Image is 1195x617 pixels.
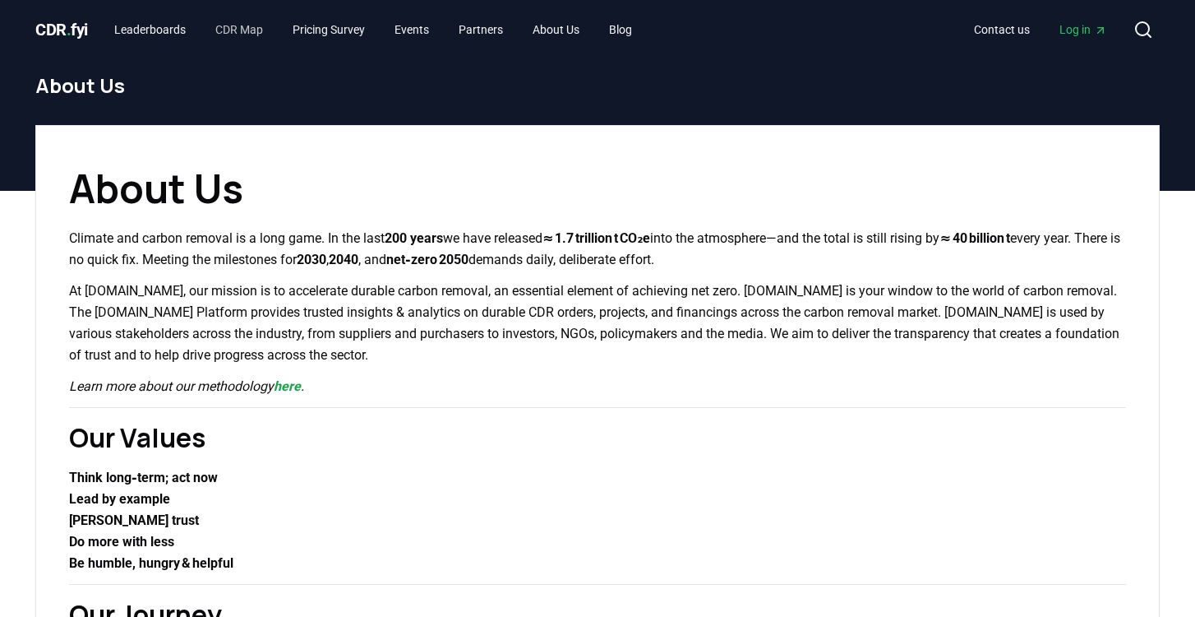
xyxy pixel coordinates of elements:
nav: Main [961,15,1120,44]
strong: net‑zero 2050 [386,252,468,267]
em: Learn more about our methodology . [69,378,304,394]
a: Log in [1046,15,1120,44]
a: Blog [596,15,645,44]
a: here [274,378,301,394]
h1: About Us [35,72,1160,99]
h2: Our Values [69,418,1126,457]
a: CDR Map [202,15,276,44]
strong: Lead by example [69,491,170,507]
strong: Think long‑term; act now [69,470,218,485]
a: Pricing Survey [279,15,378,44]
strong: 2040 [329,252,358,267]
strong: Do more with less [69,534,174,550]
strong: [PERSON_NAME] trust [69,513,199,528]
nav: Main [101,15,645,44]
span: Log in [1059,21,1107,38]
strong: 200 years [385,230,443,246]
p: At [DOMAIN_NAME], our mission is to accelerate durable carbon removal, an essential element of ac... [69,281,1126,366]
strong: Be humble, hungry & helpful [69,555,233,571]
a: CDR.fyi [35,18,88,41]
strong: ≈ 40 billion t [939,230,1009,246]
a: Events [381,15,442,44]
a: Partners [445,15,516,44]
strong: ≈ 1.7 trillion t CO₂e [542,230,650,246]
p: Climate and carbon removal is a long game. In the last we have released into the atmosphere—and t... [69,228,1126,271]
h1: About Us [69,159,1126,218]
a: Leaderboards [101,15,199,44]
a: About Us [519,15,593,44]
span: CDR fyi [35,20,88,39]
strong: 2030 [297,252,326,267]
span: . [67,20,72,39]
a: Contact us [961,15,1043,44]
